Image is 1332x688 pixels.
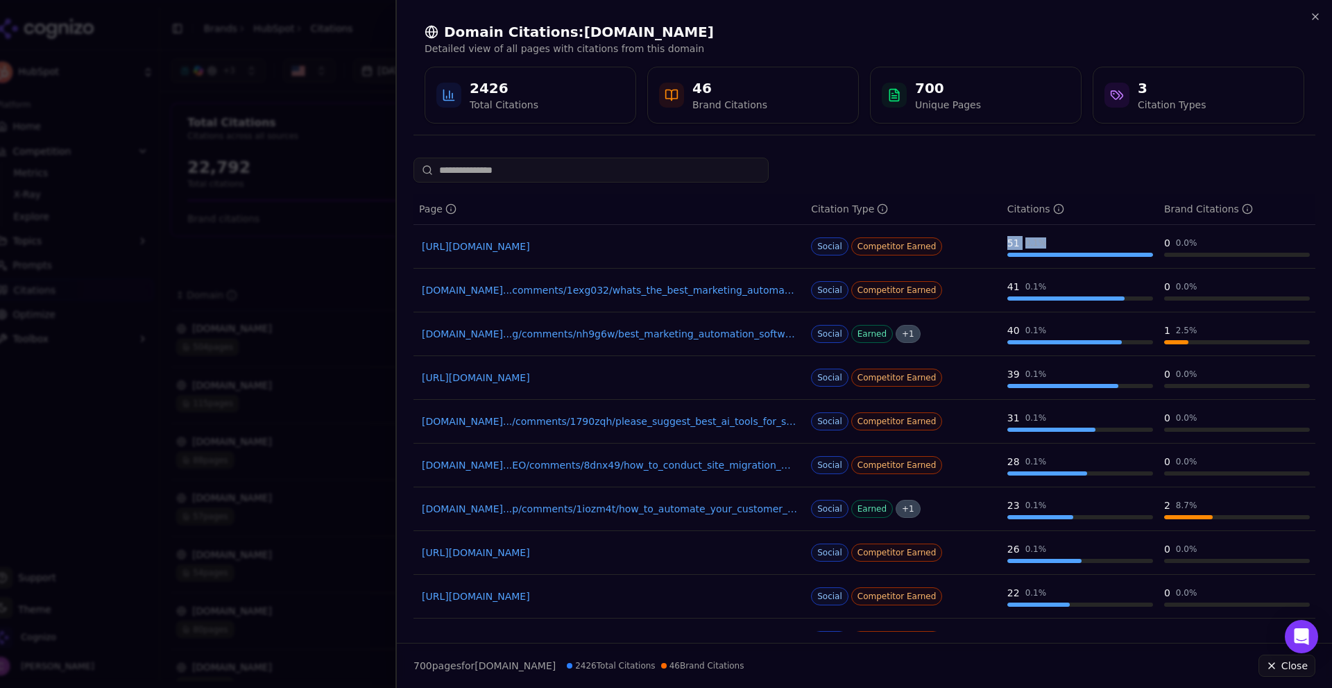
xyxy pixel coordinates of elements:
[1025,631,1047,642] div: 0.1 %
[1164,411,1170,425] div: 0
[1025,544,1047,555] div: 0.1 %
[422,327,797,341] a: [DOMAIN_NAME]...g/comments/nh9g6w/best_marketing_automation_software_or_tools_for_a
[661,660,744,671] span: 46 Brand Citations
[422,283,797,297] a: [DOMAIN_NAME]...comments/1exg032/whats_the_best_marketing_automation_tool_out_there
[851,369,943,387] span: Competitor Earned
[896,325,921,343] span: + 1
[425,42,1304,56] p: Detailed view of all pages with citations from this domain
[805,194,1002,225] th: citationTypes
[1007,236,1020,250] div: 51
[1164,455,1170,469] div: 0
[425,22,1304,42] h2: Domain Citations: [DOMAIN_NAME]
[1164,202,1253,216] div: Brand Citations
[692,98,767,112] div: Brand Citations
[422,414,797,428] a: [DOMAIN_NAME].../comments/1790zqh/please_suggest_best_ai_tools_for_seo_paid_as_well
[1007,455,1020,469] div: 28
[896,500,921,518] span: + 1
[811,281,848,299] span: Social
[1258,655,1315,677] button: Close
[811,325,848,343] span: Social
[1164,586,1170,600] div: 0
[1025,500,1047,511] div: 0.1 %
[419,202,456,216] div: Page
[1164,367,1170,381] div: 0
[413,659,556,673] p: page s for
[1164,542,1170,556] div: 0
[1025,325,1047,336] div: 0.1 %
[811,544,848,562] span: Social
[422,371,797,385] a: [URL][DOMAIN_NAME]
[1025,412,1047,423] div: 0.1 %
[422,458,797,472] a: [DOMAIN_NAME]...EO/comments/8dnx49/how_to_conduct_site_migration_without_losing_seo
[811,202,888,216] div: Citation Type
[1164,630,1170,644] div: 0
[1007,280,1020,294] div: 41
[811,412,848,430] span: Social
[851,237,943,255] span: Competitor Earned
[1164,324,1170,337] div: 1
[1025,237,1047,249] div: 0.1 %
[1007,498,1020,512] div: 23
[1007,202,1064,216] div: Citations
[1025,369,1047,380] div: 0.1 %
[1176,369,1197,380] div: 0.0 %
[470,98,538,112] div: Total Citations
[1176,587,1197,598] div: 0.0 %
[413,194,805,225] th: page
[851,281,943,299] span: Competitor Earned
[851,544,943,562] span: Competitor Earned
[811,369,848,387] span: Social
[851,587,943,605] span: Competitor Earned
[422,240,797,253] a: [URL][DOMAIN_NAME]
[1138,98,1206,112] div: Citation Types
[1176,500,1197,511] div: 8.7 %
[422,546,797,560] a: [URL][DOMAIN_NAME]
[1007,630,1020,644] div: 22
[1007,542,1020,556] div: 26
[1002,194,1159,225] th: totalCitationCount
[475,660,556,671] span: [DOMAIN_NAME]
[692,78,767,98] div: 46
[567,660,655,671] span: 2426 Total Citations
[1176,325,1197,336] div: 2.5 %
[915,98,981,112] div: Unique Pages
[1025,587,1047,598] div: 0.1 %
[1164,498,1170,512] div: 2
[1025,456,1047,467] div: 0.1 %
[1176,237,1197,249] div: 0.0 %
[1176,544,1197,555] div: 0.0 %
[413,660,432,671] span: 700
[811,237,848,255] span: Social
[1164,280,1170,294] div: 0
[1176,281,1197,292] div: 0.0 %
[1176,631,1197,642] div: 0.0 %
[851,631,943,649] span: Competitor Earned
[851,412,943,430] span: Competitor Earned
[413,194,1315,662] div: Data table
[1138,78,1206,98] div: 3
[422,589,797,603] a: [URL][DOMAIN_NAME]
[470,78,538,98] div: 2426
[1164,236,1170,250] div: 0
[851,456,943,474] span: Competitor Earned
[1007,586,1020,600] div: 22
[1176,456,1197,467] div: 0.0 %
[811,587,848,605] span: Social
[1007,367,1020,381] div: 39
[811,456,848,474] span: Social
[1025,281,1047,292] div: 0.1 %
[422,502,797,516] a: [DOMAIN_NAME]...p/comments/1iozm4t/how_to_automate_your_customer_support_in_clickup
[851,325,893,343] span: Earned
[1159,194,1315,225] th: brandCitationCount
[851,500,893,518] span: Earned
[1007,324,1020,337] div: 40
[1176,412,1197,423] div: 0.0 %
[811,631,848,649] span: Social
[1007,411,1020,425] div: 31
[915,78,981,98] div: 700
[811,500,848,518] span: Social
